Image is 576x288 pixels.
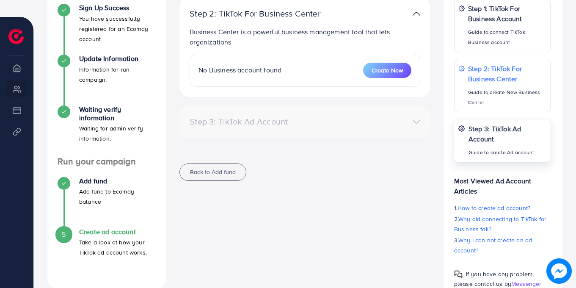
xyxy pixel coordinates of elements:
p: Guide to connect TikTok Business account [468,27,546,47]
li: Waiting verify information [47,105,166,156]
h4: Add fund [79,177,156,185]
span: Create New [372,66,403,75]
p: Add fund to Ecomdy balance [79,186,156,207]
p: 1. [454,203,551,213]
p: 3. [454,235,551,255]
p: Guide to create New Business Center [468,87,546,108]
span: Why I can not create an ad account? [454,236,532,255]
h4: Create ad account [79,228,156,236]
li: Update Information [47,55,166,105]
button: Create New [363,63,411,78]
p: Most Viewed Ad Account Articles [454,169,551,196]
img: image [547,259,572,284]
p: Step 2: TikTok For Business Center [468,64,546,84]
button: Back to Add fund [179,163,246,181]
h4: Sign Up Success [79,4,156,12]
p: Step 2: TikTok For Business Center [190,8,339,19]
span: How to create ad account? [457,204,530,212]
p: Business Center is a powerful business management tool that lets organizations [190,27,420,47]
p: 2. [454,214,551,234]
span: Messenger [511,280,541,288]
img: Popup guide [454,270,463,279]
p: Step 3: TikTok Ad Account [469,123,547,144]
span: If you have any problem, please contact us by [454,270,534,288]
p: You have successfully registered for an Ecomdy account [79,14,156,44]
h4: Run your campaign [47,156,166,167]
li: Add fund [47,177,166,228]
span: Back to Add fund [190,168,236,176]
li: Sign Up Success [47,4,166,55]
img: logo [8,29,24,44]
span: Why did connecting to TikTok for Business fail? [454,215,546,233]
p: Guide to create Ad account [469,147,547,158]
h4: Waiting verify information [79,105,156,122]
span: No Business account found [198,65,281,75]
p: Take a look at how your TikTok ad account works. [79,237,156,258]
li: Create ad account [47,228,166,279]
h4: Update Information [79,55,156,63]
p: Step 1: TikTok For Business Account [468,3,546,24]
p: Waiting for admin verify information. [79,123,156,144]
p: Information for run campaign. [79,64,156,85]
img: TikTok partner [413,8,420,20]
span: 5 [62,230,66,239]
